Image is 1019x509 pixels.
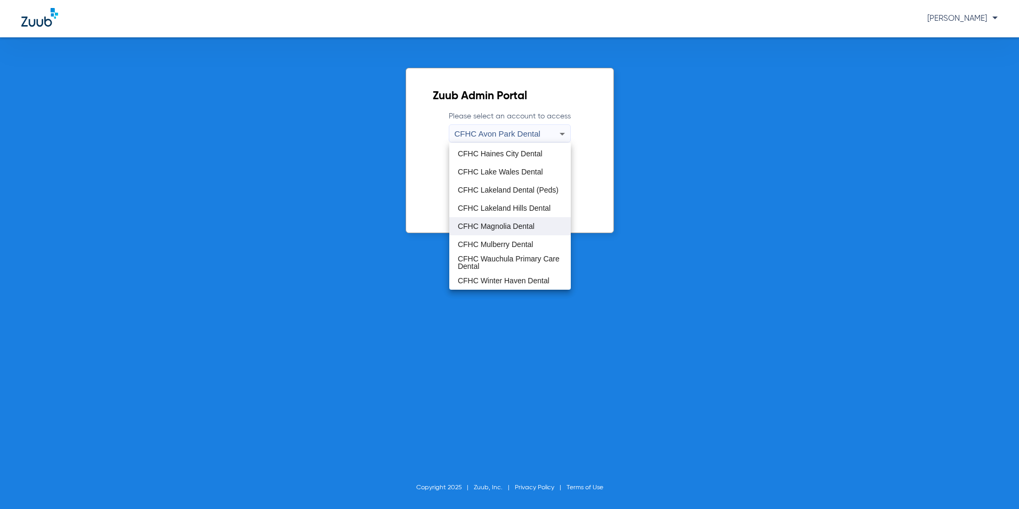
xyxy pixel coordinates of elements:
[458,241,533,248] span: CFHC Mulberry Dental
[458,204,551,212] span: CFHC Lakeland Hills Dental
[458,255,562,270] span: CFHC Wauchula Primary Care Dental
[458,222,535,230] span: CFHC Magnolia Dental
[966,458,1019,509] iframe: Chat Widget
[458,186,559,194] span: CFHC Lakeland Dental (Peds)
[458,277,549,284] span: CFHC Winter Haven Dental
[458,168,543,176] span: CFHC Lake Wales Dental
[458,150,543,157] span: CFHC Haines City Dental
